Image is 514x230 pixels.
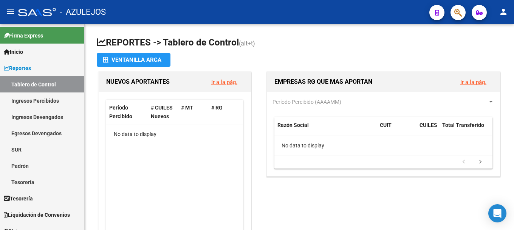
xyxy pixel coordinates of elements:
a: go to previous page [457,158,471,166]
div: Open Intercom Messenger [488,204,506,222]
mat-icon: menu [6,7,15,16]
span: Total Transferido [442,122,484,128]
span: # RG [211,105,223,111]
a: Ir a la pág. [211,79,237,86]
span: Razón Social [277,122,309,128]
datatable-header-cell: # MT [178,100,208,125]
datatable-header-cell: # CUILES Nuevos [148,100,178,125]
span: Tesorería [4,194,33,203]
span: NUEVOS APORTANTES [106,78,170,85]
a: Ir a la pág. [460,79,486,86]
span: Inicio [4,48,23,56]
datatable-header-cell: CUIT [377,117,416,142]
span: EMPRESAS RG QUE MAS APORTAN [274,78,372,85]
span: (alt+t) [239,40,255,47]
h1: REPORTES -> Tablero de Control [97,36,502,50]
div: Ventanilla ARCA [103,53,164,67]
datatable-header-cell: Total Transferido [439,117,492,142]
a: go to next page [473,158,488,166]
span: Firma Express [4,31,43,40]
button: Ventanilla ARCA [97,53,170,67]
span: CUIT [380,122,392,128]
button: Ir a la pág. [205,75,243,89]
datatable-header-cell: Período Percibido [106,100,148,125]
button: Ir a la pág. [454,75,492,89]
span: Liquidación de Convenios [4,211,70,219]
datatable-header-cell: # RG [208,100,238,125]
span: # MT [181,105,193,111]
datatable-header-cell: CUILES [416,117,439,142]
div: No data to display [106,125,243,144]
datatable-header-cell: Razón Social [274,117,377,142]
span: CUILES [420,122,437,128]
span: Período Percibido (AAAAMM) [272,99,341,105]
span: - AZULEJOS [60,4,106,20]
span: Reportes [4,64,31,72]
span: # CUILES Nuevos [151,105,173,119]
div: No data to display [274,136,492,155]
mat-icon: person [499,7,508,16]
span: Período Percibido [109,105,132,119]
